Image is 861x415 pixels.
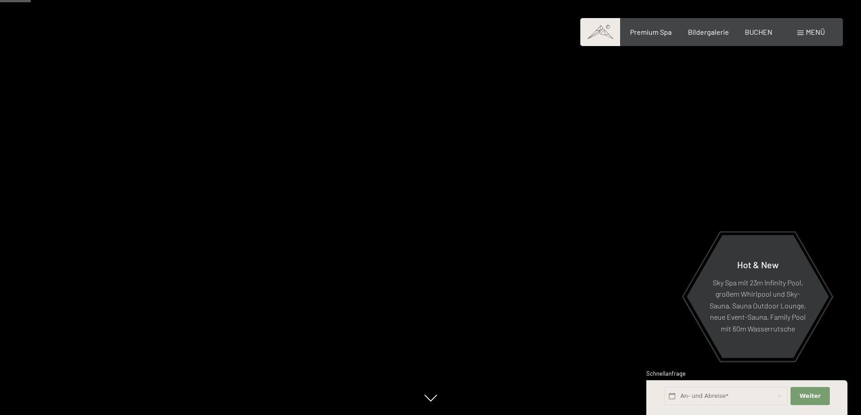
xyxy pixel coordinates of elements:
[800,392,821,400] span: Weiter
[790,387,829,406] button: Weiter
[806,28,825,36] span: Menü
[630,28,672,36] a: Premium Spa
[646,370,686,377] span: Schnellanfrage
[688,28,729,36] a: Bildergalerie
[737,259,779,270] span: Hot & New
[745,28,772,36] a: BUCHEN
[709,276,807,334] p: Sky Spa mit 23m Infinity Pool, großem Whirlpool und Sky-Sauna, Sauna Outdoor Lounge, neue Event-S...
[686,234,829,359] a: Hot & New Sky Spa mit 23m Infinity Pool, großem Whirlpool und Sky-Sauna, Sauna Outdoor Lounge, ne...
